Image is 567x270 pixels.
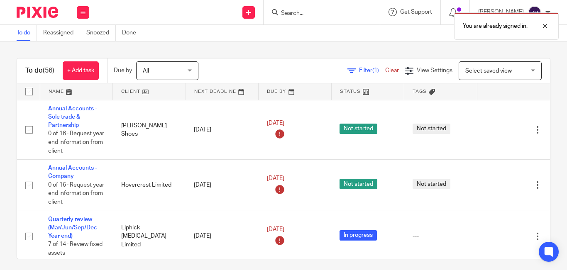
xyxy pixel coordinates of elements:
span: (56) [43,67,54,74]
span: View Settings [417,68,452,73]
img: svg%3E [528,6,541,19]
td: Elphick [MEDICAL_DATA] Limited [113,211,186,262]
span: In progress [340,230,377,241]
a: Snoozed [86,25,116,41]
td: [PERSON_NAME] Shoes [113,100,186,160]
span: Not started [340,124,377,134]
span: Select saved view [465,68,512,74]
div: --- [413,232,469,240]
a: + Add task [63,61,99,80]
p: Due by [114,66,132,75]
span: 0 of 16 · Request year end information from client [48,131,104,154]
input: Search [280,10,355,17]
span: All [143,68,149,74]
span: [DATE] [267,175,284,181]
span: Tags [413,89,427,94]
span: [DATE] [267,227,284,233]
span: Not started [413,179,450,189]
span: [DATE] [267,120,284,126]
h1: To do [25,66,54,75]
a: Annual Accounts - Company [48,165,97,179]
a: Quarterly review (Mar/Jun/Sep/Dec Year end) [48,216,97,239]
a: Annual Accounts - Sole trade & Partnership [48,106,97,129]
span: 0 of 16 · Request year end information from client [48,182,104,205]
span: Filter [359,68,385,73]
td: [DATE] [186,100,259,160]
img: Pixie [17,7,58,18]
span: (1) [372,68,379,73]
a: Clear [385,68,399,73]
td: [DATE] [186,160,259,211]
td: Hovercrest Limited [113,160,186,211]
span: 7 of 14 · Review fixed assets [48,242,103,256]
a: Done [122,25,142,41]
a: To do [17,25,37,41]
a: Reassigned [43,25,80,41]
span: Not started [340,179,377,189]
span: Not started [413,124,450,134]
p: You are already signed in. [463,22,528,30]
td: [DATE] [186,211,259,262]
